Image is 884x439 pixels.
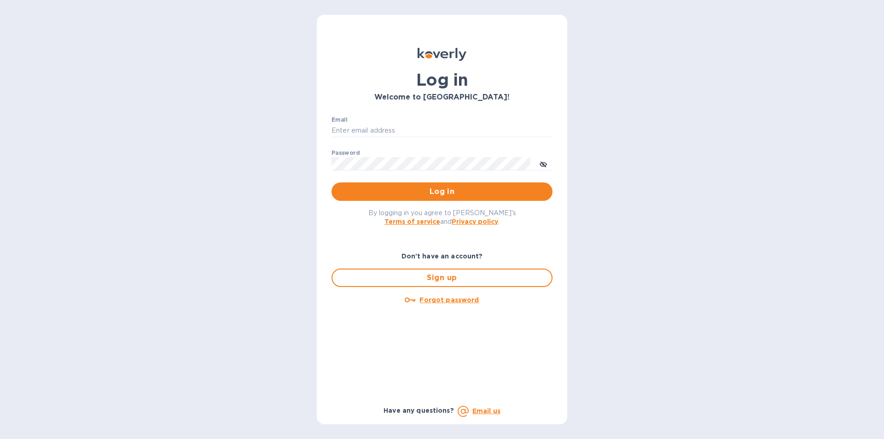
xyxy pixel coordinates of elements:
[331,124,552,138] input: Enter email address
[331,70,552,89] h1: Log in
[339,186,545,197] span: Log in
[452,218,498,225] a: Privacy policy
[472,407,500,415] a: Email us
[418,48,466,61] img: Koverly
[331,93,552,102] h3: Welcome to [GEOGRAPHIC_DATA]!
[384,407,454,414] b: Have any questions?
[534,154,552,173] button: toggle password visibility
[340,272,544,283] span: Sign up
[384,218,440,225] a: Terms of service
[331,269,552,287] button: Sign up
[419,296,479,304] u: Forgot password
[401,252,483,260] b: Don't have an account?
[331,182,552,201] button: Log in
[368,209,516,225] span: By logging in you agree to [PERSON_NAME]'s and .
[331,150,360,156] label: Password
[331,117,348,123] label: Email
